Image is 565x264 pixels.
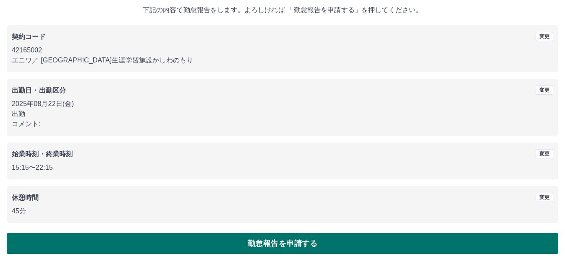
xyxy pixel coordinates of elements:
[12,45,553,55] p: 42165002
[536,85,553,95] button: 変更
[12,119,553,129] p: コメント:
[12,206,553,216] p: 45分
[7,5,558,15] p: 下記の内容で勤怠報告をします。よろしければ 「勤怠報告を申請する」を押してください。
[12,150,73,158] b: 始業時刻・終業時刻
[536,149,553,158] button: 変更
[536,32,553,41] button: 変更
[12,87,66,94] b: 出勤日・出勤区分
[12,194,39,201] b: 休憩時間
[12,109,553,119] p: 出勤
[12,33,46,40] b: 契約コード
[12,99,553,109] p: 2025年08月22日(金)
[12,55,553,65] p: エニワ ／ [GEOGRAPHIC_DATA]生涯学習施設かしわのもり
[12,163,553,173] p: 15:15 〜 22:15
[536,193,553,202] button: 変更
[7,233,558,254] button: 勤怠報告を申請する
